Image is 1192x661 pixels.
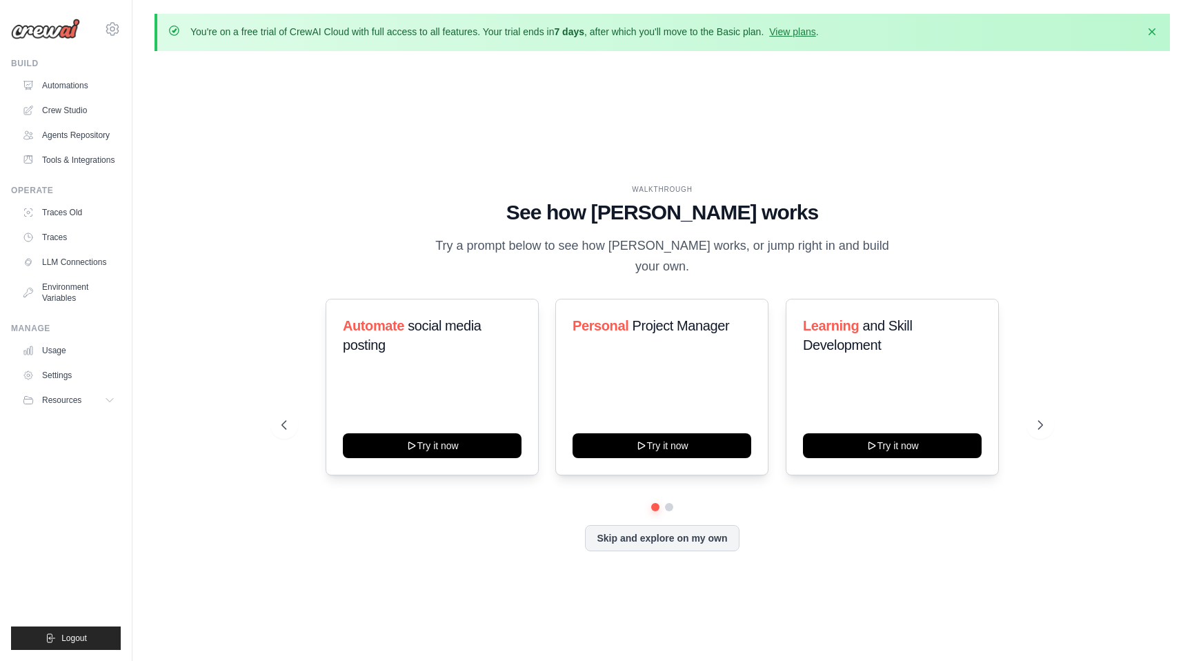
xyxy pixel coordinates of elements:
a: Settings [17,364,121,386]
span: Logout [61,633,87,644]
span: Learning [803,318,859,333]
span: Resources [42,395,81,406]
div: Operate [11,185,121,196]
button: Resources [17,389,121,411]
a: Agents Repository [17,124,121,146]
button: Try it now [343,433,521,458]
span: and Skill Development [803,318,912,353]
a: Crew Studio [17,99,121,121]
a: Usage [17,339,121,362]
a: Environment Variables [17,276,121,309]
button: Try it now [803,433,982,458]
img: Logo [11,19,80,39]
button: Try it now [573,433,751,458]
a: Automations [17,75,121,97]
strong: 7 days [554,26,584,37]
p: You're on a free trial of CrewAI Cloud with full access to all features. Your trial ends in , aft... [190,25,819,39]
a: Traces [17,226,121,248]
button: Logout [11,627,121,650]
span: Personal [573,318,628,333]
span: Project Manager [633,318,730,333]
a: Traces Old [17,201,121,224]
span: social media posting [343,318,481,353]
a: LLM Connections [17,251,121,273]
span: Automate [343,318,404,333]
div: Manage [11,323,121,334]
h1: See how [PERSON_NAME] works [281,200,1043,225]
p: Try a prompt below to see how [PERSON_NAME] works, or jump right in and build your own. [430,236,894,277]
div: Build [11,58,121,69]
div: WALKTHROUGH [281,184,1043,195]
a: View plans [769,26,815,37]
a: Tools & Integrations [17,149,121,171]
button: Skip and explore on my own [585,525,739,551]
